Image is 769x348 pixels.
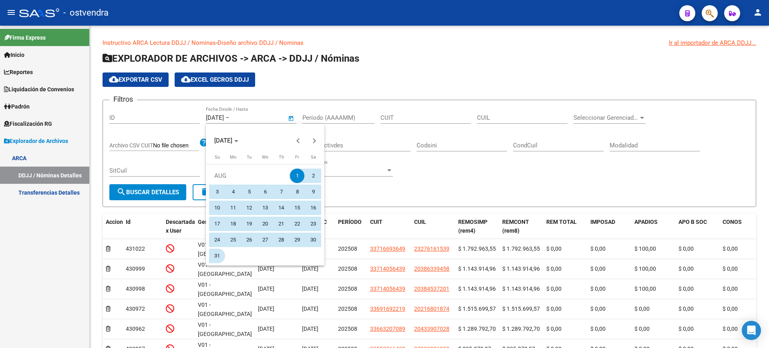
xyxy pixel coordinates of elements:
[258,185,272,199] span: 6
[279,155,284,160] span: Th
[257,200,273,216] button: August 13, 2025
[274,233,288,247] span: 28
[290,169,304,183] span: 1
[242,233,256,247] span: 26
[210,217,224,231] span: 17
[247,155,252,160] span: Tu
[241,184,257,200] button: August 5, 2025
[305,232,321,248] button: August 30, 2025
[274,201,288,215] span: 14
[295,155,299,160] span: Fr
[209,168,289,184] td: AUG
[257,184,273,200] button: August 6, 2025
[210,201,224,215] span: 10
[210,185,224,199] span: 3
[289,200,305,216] button: August 15, 2025
[305,184,321,200] button: August 9, 2025
[225,216,241,232] button: August 18, 2025
[306,201,320,215] span: 16
[290,201,304,215] span: 15
[225,232,241,248] button: August 25, 2025
[274,217,288,231] span: 21
[306,133,322,149] button: Next month
[210,249,224,263] span: 31
[273,184,289,200] button: August 7, 2025
[241,200,257,216] button: August 12, 2025
[306,185,320,199] span: 9
[305,216,321,232] button: August 23, 2025
[210,233,224,247] span: 24
[306,169,320,183] span: 2
[257,216,273,232] button: August 20, 2025
[226,217,240,231] span: 18
[209,184,225,200] button: August 3, 2025
[290,133,306,149] button: Previous month
[290,185,304,199] span: 8
[209,216,225,232] button: August 17, 2025
[306,233,320,247] span: 30
[742,321,761,340] div: Open Intercom Messenger
[290,217,304,231] span: 22
[209,248,225,264] button: August 31, 2025
[209,200,225,216] button: August 10, 2025
[226,185,240,199] span: 4
[273,200,289,216] button: August 14, 2025
[226,233,240,247] span: 25
[242,217,256,231] span: 19
[262,155,268,160] span: We
[258,233,272,247] span: 27
[225,184,241,200] button: August 4, 2025
[273,232,289,248] button: August 28, 2025
[241,216,257,232] button: August 19, 2025
[242,201,256,215] span: 12
[242,185,256,199] span: 5
[215,155,220,160] span: Su
[289,216,305,232] button: August 22, 2025
[241,232,257,248] button: August 26, 2025
[311,155,316,160] span: Sa
[226,201,240,215] span: 11
[306,217,320,231] span: 23
[289,168,305,184] button: August 1, 2025
[258,201,272,215] span: 13
[230,155,236,160] span: Mo
[273,216,289,232] button: August 21, 2025
[274,185,288,199] span: 7
[214,137,232,144] span: [DATE]
[258,217,272,231] span: 20
[289,232,305,248] button: August 29, 2025
[225,200,241,216] button: August 11, 2025
[289,184,305,200] button: August 8, 2025
[290,233,304,247] span: 29
[211,133,242,148] button: Choose month and year
[257,232,273,248] button: August 27, 2025
[209,232,225,248] button: August 24, 2025
[305,200,321,216] button: August 16, 2025
[305,168,321,184] button: August 2, 2025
